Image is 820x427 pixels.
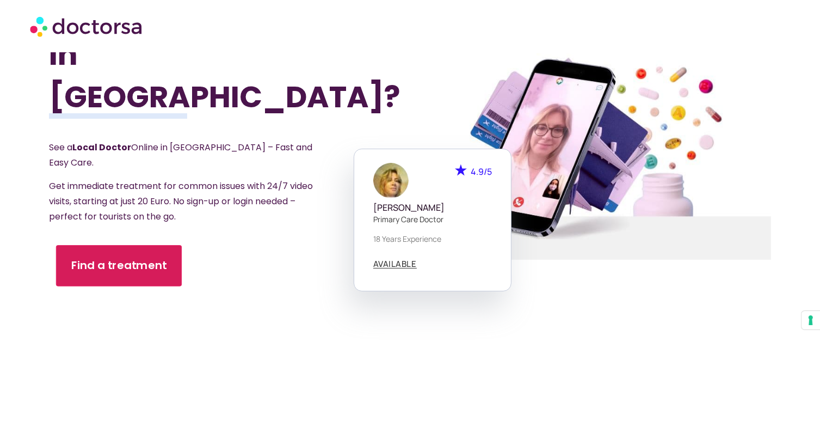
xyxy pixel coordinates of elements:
a: Find a treatment [56,245,182,286]
span: Find a treatment [71,258,167,274]
span: Get immediate treatment for common issues with 24/7 video visits, starting at just 20 Euro. No si... [49,180,313,223]
strong: Local Doctor [72,141,131,154]
p: Primary care doctor [373,213,492,225]
span: See a Online in [GEOGRAPHIC_DATA] – Fast and Easy Care. [49,141,312,169]
iframe: Customer reviews powered by Trustpilot [127,398,693,413]
h5: [PERSON_NAME] [373,203,492,213]
span: 4.9/5 [471,166,492,178]
a: AVAILABLE [373,260,417,269]
p: 18 years experience [373,233,492,245]
button: Your consent preferences for tracking technologies [801,311,820,330]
